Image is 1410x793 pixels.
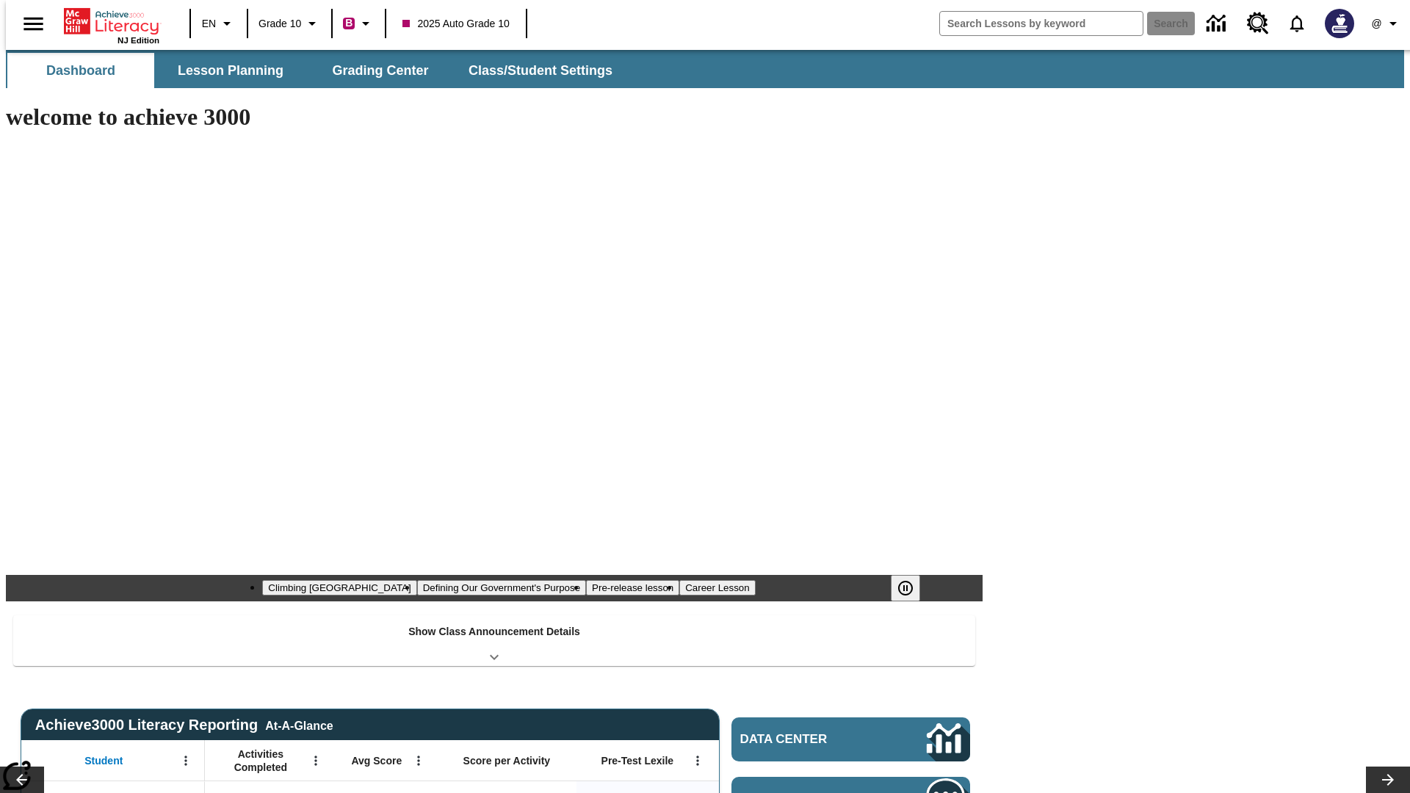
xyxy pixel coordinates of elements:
button: Language: EN, Select a language [195,10,242,37]
span: Pre-Test Lexile [601,754,674,767]
a: Home [64,7,159,36]
span: Grade 10 [258,16,301,32]
div: At-A-Glance [265,717,333,733]
span: Activities Completed [212,747,309,774]
a: Resource Center, Will open in new tab [1238,4,1278,43]
span: NJ Edition [117,36,159,45]
div: SubNavbar [6,50,1404,88]
button: Open Menu [305,750,327,772]
button: Slide 3 Pre-release lesson [586,580,679,595]
span: Achieve3000 Literacy Reporting [35,717,333,734]
button: Slide 1 Climbing Mount Tai [262,580,416,595]
span: EN [202,16,216,32]
span: Student [84,754,123,767]
a: Notifications [1278,4,1316,43]
div: Pause [891,575,935,601]
input: search field [940,12,1143,35]
a: Data Center [731,717,970,761]
button: Open side menu [12,2,55,46]
p: Show Class Announcement Details [408,624,580,640]
span: B [345,14,352,32]
h1: welcome to achieve 3000 [6,104,983,131]
img: Avatar [1325,9,1354,38]
span: 2025 Auto Grade 10 [402,16,509,32]
button: Slide 4 Career Lesson [679,580,755,595]
button: Lesson Planning [157,53,304,88]
button: Profile/Settings [1363,10,1410,37]
button: Class/Student Settings [457,53,624,88]
button: Boost Class color is violet red. Change class color [337,10,380,37]
button: Open Menu [687,750,709,772]
button: Grade: Grade 10, Select a grade [253,10,327,37]
button: Open Menu [408,750,430,772]
div: SubNavbar [6,53,626,88]
button: Slide 2 Defining Our Government's Purpose [417,580,586,595]
button: Grading Center [307,53,454,88]
div: Show Class Announcement Details [13,615,975,666]
button: Lesson carousel, Next [1366,767,1410,793]
div: Home [64,5,159,45]
a: Data Center [1198,4,1238,44]
span: Avg Score [351,754,402,767]
button: Select a new avatar [1316,4,1363,43]
span: Data Center [740,732,878,747]
span: Score per Activity [463,754,551,767]
span: @ [1371,16,1381,32]
button: Pause [891,575,920,601]
button: Dashboard [7,53,154,88]
button: Open Menu [175,750,197,772]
